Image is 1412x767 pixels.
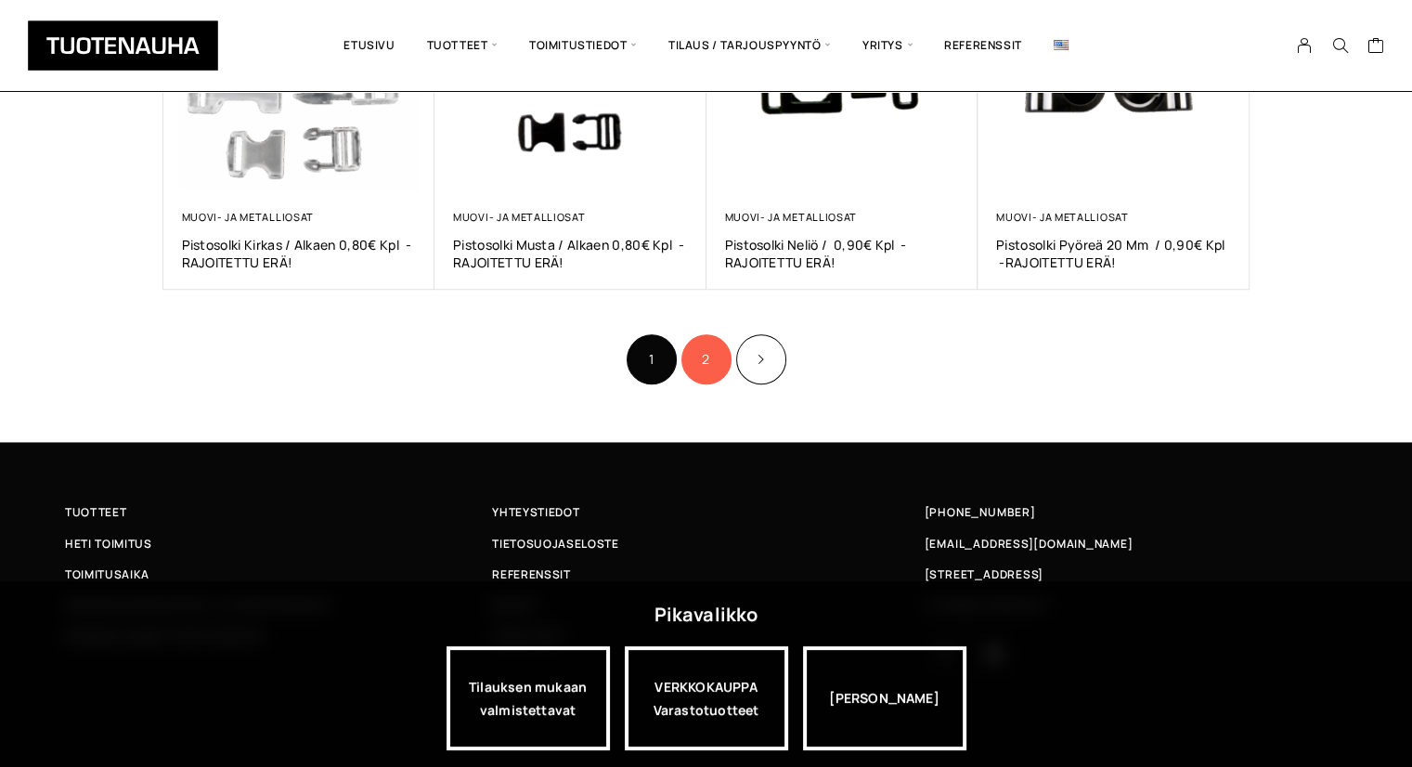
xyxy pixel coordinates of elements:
span: Tietosuojaseloste [492,534,618,553]
button: Search [1322,37,1357,54]
a: Referenssit [492,565,919,584]
div: VERKKOKAUPPA Varastotuotteet [625,646,788,750]
div: Pikavalikko [654,598,758,631]
span: Yhteystiedot [492,502,579,522]
a: Tuotteet [65,502,492,522]
a: Tilauksen mukaan valmistettavat [447,646,610,750]
a: [PHONE_NUMBER] [925,502,1036,522]
a: Pistosolki kirkas / alkaen 0,80€ kpl -RAJOITETTU ERÄ! [182,236,417,271]
div: [PERSON_NAME] [803,646,966,750]
a: Referenssit [928,14,1038,77]
span: Toimitusaika [65,565,149,584]
img: Tuotenauha Oy [28,20,218,71]
a: Pistosolki Pyöreä 20 mm / 0,90€ kpl -RAJOITETTU ERÄ! [996,236,1231,271]
a: Etusivu [328,14,410,77]
a: Yhteystiedot [492,502,919,522]
a: Toimitusaika [65,565,492,584]
a: [EMAIL_ADDRESS][DOMAIN_NAME] [925,534,1133,553]
a: Muovi- ja metalliosat [453,210,585,224]
span: Tuotteet [65,502,126,522]
span: Toimitustiedot [513,14,653,77]
a: Muovi- ja metalliosat [996,210,1128,224]
span: Tuotteet [411,14,513,77]
nav: Product Pagination [163,331,1250,386]
a: Muovi- ja metalliosat [725,210,857,224]
img: English [1054,40,1069,50]
span: Tilaus / Tarjouspyyntö [653,14,847,77]
a: Muovi- ja metalliosat [182,210,314,224]
a: Pistosolki musta / alkaen 0,80€ kpl -RAJOITETTU ERÄ! [453,236,688,271]
span: Heti toimitus [65,534,152,553]
a: My Account [1287,37,1323,54]
a: Tietosuojaseloste [492,534,919,553]
span: Sivu 1 [627,334,677,384]
a: Sivu 2 [681,334,732,384]
a: Heti toimitus [65,534,492,553]
a: VERKKOKAUPPAVarastotuotteet [625,646,788,750]
span: Referenssit [492,565,570,584]
span: Yritys [847,14,928,77]
a: Pistosolki Neliö / 0,90€ kpl -RAJOITETTU ERÄ! [725,236,960,271]
span: [STREET_ADDRESS] [925,565,1043,584]
a: Cart [1367,36,1384,58]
